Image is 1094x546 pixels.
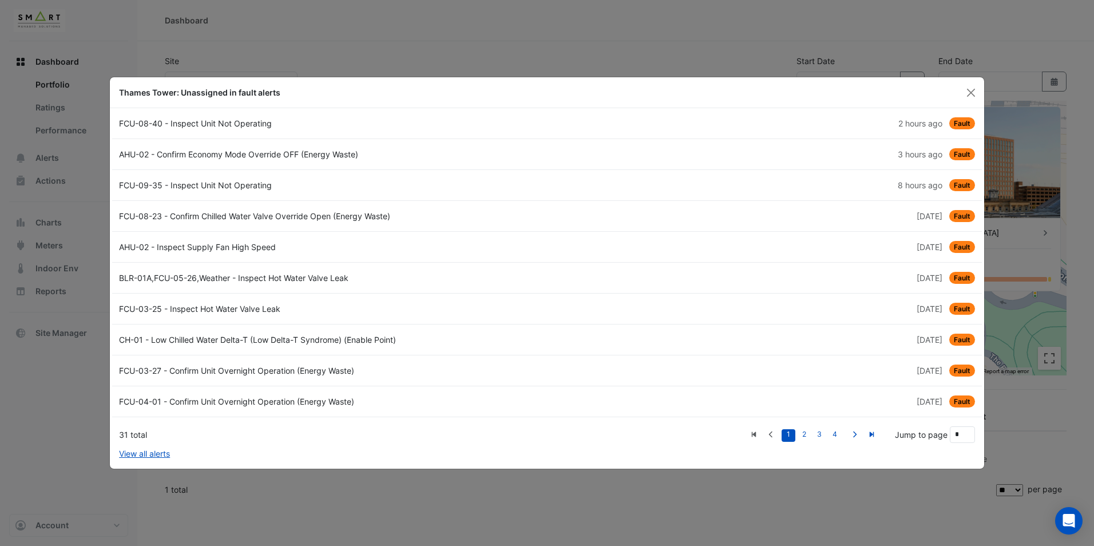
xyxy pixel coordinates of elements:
span: Fault [949,179,975,191]
span: Mon 01-Sep-2025 10:00 BST [917,211,942,221]
div: FCU-09-35 - Inspect Unit Not Operating [112,179,547,191]
div: BLR-01A,FCU-05-26,Weather - Inspect Hot Water Valve Leak [112,272,547,284]
span: Thu 07-Aug-2025 00:01 BST [917,397,942,406]
label: Jump to page [895,429,948,441]
span: Fault [949,148,975,160]
span: Fault [949,303,975,315]
button: Close [962,84,980,101]
div: AHU-02 - Confirm Economy Mode Override OFF (Energy Waste) [112,148,547,160]
span: Fault [949,241,975,253]
div: FCU-08-40 - Inspect Unit Not Operating [112,117,547,129]
span: Wed 13-Aug-2025 00:00 BST [917,366,942,375]
span: Tue 02-Sep-2025 12:00 BST [898,149,942,159]
a: 3 [812,429,826,442]
span: Fri 15-Aug-2025 07:15 BST [917,335,942,345]
a: 1 [782,429,795,442]
div: FCU-03-27 - Confirm Unit Overnight Operation (Energy Waste) [112,365,547,377]
span: Fault [949,365,975,377]
b: Thames Tower: Unassigned in fault alerts [119,88,280,97]
span: Thu 28-Aug-2025 07:15 BST [917,304,942,314]
div: FCU-08-23 - Confirm Chilled Water Valve Override Open (Energy Waste) [112,210,547,222]
span: Fault [949,117,975,129]
a: View all alerts [119,448,170,460]
span: Fault [949,334,975,346]
div: CH-01 - Low Chilled Water Delta-T (Low Delta-T Syndrome) (Enable Point) [112,334,547,346]
span: Fault [949,272,975,284]
span: Thu 28-Aug-2025 07:30 BST [917,273,942,283]
a: 2 [797,429,811,442]
span: Mon 01-Sep-2025 07:45 BST [917,242,942,252]
div: FCU-03-25 - Inspect Hot Water Valve Leak [112,303,547,315]
span: Fault [949,210,975,222]
span: Tue 02-Sep-2025 12:15 BST [898,118,942,128]
a: Last [863,427,881,442]
div: 31 total [119,429,744,441]
div: Open Intercom Messenger [1055,507,1083,535]
div: FCU-04-01 - Confirm Unit Overnight Operation (Energy Waste) [112,395,547,407]
div: AHU-02 - Inspect Supply Fan High Speed [112,241,547,253]
span: Tue 02-Sep-2025 07:00 BST [898,180,942,190]
a: Next [846,427,863,442]
span: Fault [949,395,975,407]
a: 4 [828,429,842,442]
